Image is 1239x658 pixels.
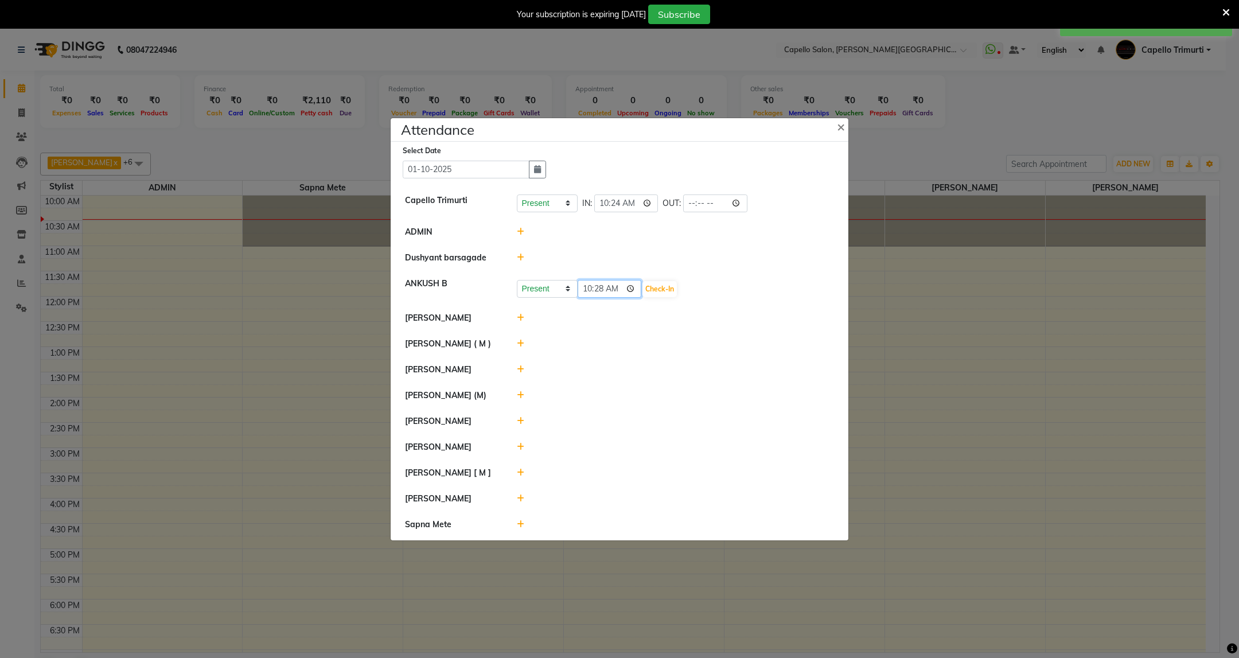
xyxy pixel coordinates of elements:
div: [PERSON_NAME] ( M ) [396,338,508,350]
input: Select date [403,161,529,178]
div: [PERSON_NAME] [396,364,508,376]
div: ANKUSH B [396,278,508,298]
button: Close [828,110,856,142]
div: [PERSON_NAME] [396,441,508,453]
div: Capello Trimurti [396,194,508,212]
div: Your subscription is expiring [DATE] [517,9,646,21]
span: IN: [582,197,592,209]
div: [PERSON_NAME] [ M ] [396,467,508,479]
button: Check-In [642,281,677,297]
div: [PERSON_NAME] [396,312,508,324]
label: Select Date [403,146,441,156]
div: ADMIN [396,226,508,238]
span: × [837,118,845,135]
div: Sapna Mete [396,519,508,531]
button: Subscribe [648,5,710,24]
div: Dushyant barsagade [396,252,508,264]
h4: Attendance [401,119,474,140]
span: OUT: [663,197,681,209]
div: [PERSON_NAME] [396,415,508,427]
div: [PERSON_NAME] [396,493,508,505]
div: [PERSON_NAME] (M) [396,390,508,402]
